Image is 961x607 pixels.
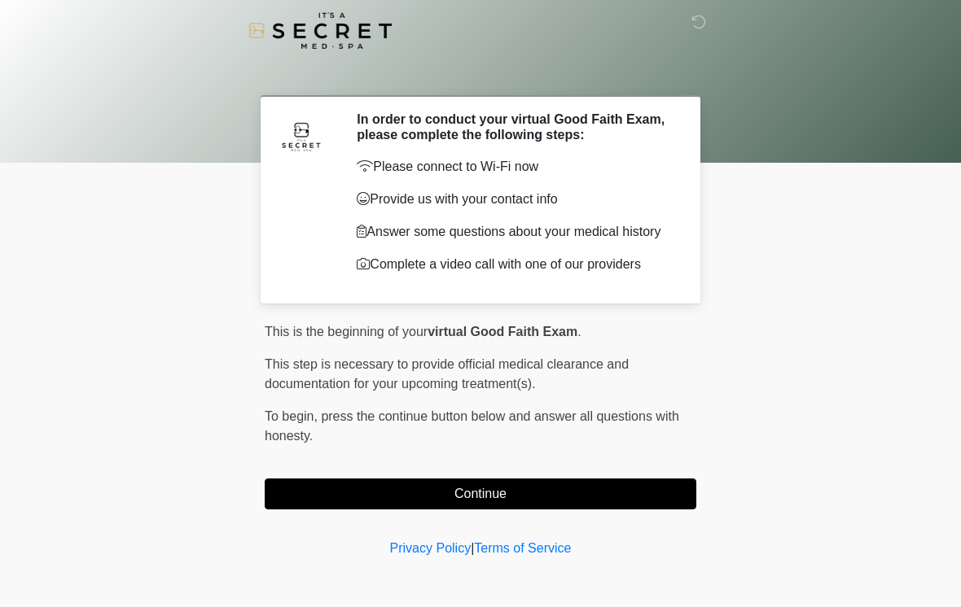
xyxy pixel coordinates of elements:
[474,541,571,555] a: Terms of Service
[357,222,672,242] p: Answer some questions about your medical history
[357,111,672,142] h2: In order to conduct your virtual Good Faith Exam, please complete the following steps:
[265,325,428,338] span: This is the beginning of your
[277,111,326,160] img: Agent Avatar
[471,541,474,555] a: |
[428,325,577,338] strong: virtual Good Faith Exam
[390,541,472,555] a: Privacy Policy
[265,357,629,391] span: This step is necessary to provide official medical clearance and documentation for your upcoming ...
[265,478,696,509] button: Continue
[577,325,581,338] span: .
[248,12,392,49] img: It's A Secret Med Spa Logo
[357,190,672,209] p: Provide us with your contact info
[252,59,709,89] h1: ‎ ‎
[265,409,321,423] span: To begin,
[357,157,672,177] p: Please connect to Wi-Fi now
[265,409,679,443] span: press the continue button below and answer all questions with honesty.
[357,255,672,274] p: Complete a video call with one of our providers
